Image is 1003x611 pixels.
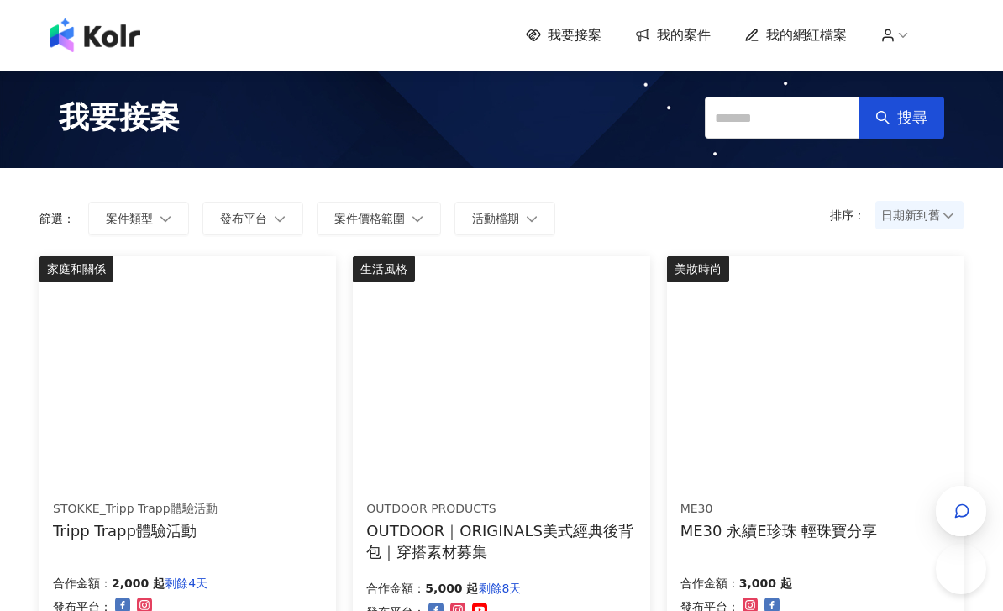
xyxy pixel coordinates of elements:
[744,26,847,45] a: 我的網紅檔案
[112,573,165,593] p: 2,000 起
[472,212,519,225] span: 活動檔期
[106,212,153,225] span: 案件類型
[39,212,75,225] p: 篩選：
[366,520,636,562] div: OUTDOOR｜ORIGINALS美式經典後背包｜穿搭素材募集
[220,212,267,225] span: 發布平台
[59,97,180,139] span: 我要接案
[657,26,711,45] span: 我的案件
[366,578,425,598] p: 合作金額：
[334,212,405,225] span: 案件價格範圍
[454,202,555,235] button: 活動檔期
[680,501,878,518] div: ME30
[50,18,140,52] img: logo
[353,256,649,479] img: 【OUTDOOR】ORIGINALS美式經典後背包M
[936,544,986,594] iframe: Help Scout Beacon - Open
[766,26,847,45] span: 我的網紅檔案
[881,203,958,228] span: 日期新到舊
[39,256,335,479] img: 坐上tripp trapp、體驗專注繪畫創作
[830,208,875,222] p: 排序：
[202,202,303,235] button: 發布平台
[859,97,944,139] button: 搜尋
[53,573,112,593] p: 合作金額：
[425,578,478,598] p: 5,000 起
[680,573,739,593] p: 合作金額：
[366,501,635,518] div: OUTDOOR PRODUCTS
[53,501,218,518] div: STOKKE_Tripp Trapp體驗活動
[479,578,522,598] p: 剩餘8天
[53,520,218,541] div: Tripp Trapp體驗活動
[635,26,711,45] a: 我的案件
[548,26,601,45] span: 我要接案
[680,520,878,541] div: ME30 永續E珍珠 輕珠寶分享
[897,108,927,127] span: 搜尋
[165,573,207,593] p: 剩餘4天
[353,256,415,282] div: 生活風格
[667,256,963,479] img: ME30 永續E珍珠 系列輕珠寶
[526,26,601,45] a: 我要接案
[317,202,441,235] button: 案件價格範圍
[39,256,113,282] div: 家庭和關係
[667,256,729,282] div: 美妝時尚
[875,110,890,125] span: search
[739,573,792,593] p: 3,000 起
[88,202,189,235] button: 案件類型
